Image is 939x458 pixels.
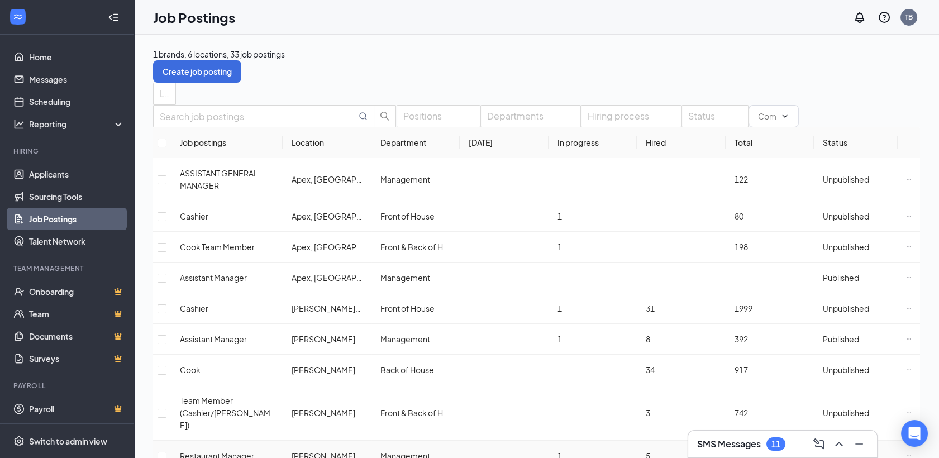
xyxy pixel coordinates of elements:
[13,264,122,273] div: Team Management
[905,12,913,22] div: TB
[371,293,460,324] td: Front of House
[460,127,549,158] th: [DATE]
[374,111,395,121] span: search
[907,245,911,249] svg: Ellipses
[907,306,911,311] svg: Ellipses
[735,211,743,221] span: 80
[371,324,460,355] td: Management
[12,11,23,22] svg: WorkstreamLogo
[29,46,125,68] a: Home
[823,334,859,344] span: Published
[29,90,125,113] a: Scheduling
[380,136,451,149] div: Department
[735,174,748,184] span: 122
[907,368,911,372] svg: Ellipses
[637,127,726,158] th: Hired
[823,211,869,221] span: Unpublished
[557,303,562,313] span: 1
[758,110,776,122] input: Compensation info
[292,365,397,375] span: [PERSON_NAME], VA Zaxby's
[646,303,655,313] span: 31
[853,11,866,24] svg: Notifications
[283,293,371,324] td: Chester, VA Zaxby's
[380,365,434,375] span: Back of House
[380,211,435,221] span: Front of House
[180,136,274,149] div: Job postings
[557,334,562,344] span: 1
[907,177,911,182] svg: Ellipses
[29,280,125,303] a: OnboardingCrown
[283,263,371,293] td: Apex, NC
[380,334,430,344] span: Management
[292,211,395,221] span: Apex, [GEOGRAPHIC_DATA]
[180,334,247,344] span: Assistant Manager
[907,275,911,280] svg: Ellipses
[180,273,247,283] span: Assistant Manager
[29,436,107,447] div: Switch to admin view
[823,273,859,283] span: Published
[29,230,125,252] a: Talent Network
[735,303,752,313] span: 1999
[371,158,460,201] td: Management
[557,211,562,221] span: 1
[283,201,371,232] td: Apex, NC
[907,337,911,341] svg: Ellipses
[292,174,395,184] span: Apex, [GEOGRAPHIC_DATA]
[29,347,125,370] a: SurveysCrown
[380,273,430,283] span: Management
[549,127,637,158] th: In progress
[292,408,397,418] span: [PERSON_NAME], VA Zaxby's
[823,365,869,375] span: Unpublished
[907,411,911,415] svg: Ellipses
[771,440,780,449] div: 11
[735,242,748,252] span: 198
[823,408,869,418] span: Unpublished
[180,395,270,430] span: Team Member (Cashier/[PERSON_NAME])
[283,324,371,355] td: Chester, VA Zaxby's
[371,263,460,293] td: Management
[812,437,826,451] svg: ComposeMessage
[180,365,201,375] span: Cook
[180,303,208,313] span: Cashier
[292,334,397,344] span: [PERSON_NAME], VA Zaxby's
[292,242,395,252] span: Apex, [GEOGRAPHIC_DATA]
[29,303,125,325] a: TeamCrown
[735,408,748,418] span: 742
[29,185,125,208] a: Sourcing Tools
[810,435,828,453] button: ComposeMessage
[371,232,460,263] td: Front & Back of House
[283,158,371,201] td: Apex, NC
[814,127,898,158] th: Status
[697,438,761,450] h3: SMS Messages
[823,303,869,313] span: Unpublished
[850,435,868,453] button: Minimize
[283,385,371,441] td: Chester, VA Zaxby's
[108,12,119,23] svg: Collapse
[29,398,125,420] a: PayrollCrown
[160,109,356,123] input: Search job postings
[292,136,363,149] div: Location
[180,242,255,252] span: Cook Team Member
[380,242,461,252] span: Front & Back of House
[359,112,368,121] svg: MagnifyingGlass
[646,408,650,418] span: 3
[646,365,655,375] span: 34
[735,365,748,375] span: 917
[29,68,125,90] a: Messages
[823,242,869,252] span: Unpublished
[153,8,235,27] h1: Job Postings
[292,303,397,313] span: [PERSON_NAME], VA Zaxby's
[13,118,25,130] svg: Analysis
[29,325,125,347] a: DocumentsCrown
[907,454,911,458] svg: Ellipses
[907,214,911,218] svg: Ellipses
[180,211,208,221] span: Cashier
[735,334,748,344] span: 392
[371,355,460,385] td: Back of House
[153,60,241,83] button: Create job posting
[29,118,125,130] div: Reporting
[878,11,891,24] svg: QuestionInfo
[292,273,395,283] span: Apex, [GEOGRAPHIC_DATA]
[852,437,866,451] svg: Minimize
[29,163,125,185] a: Applicants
